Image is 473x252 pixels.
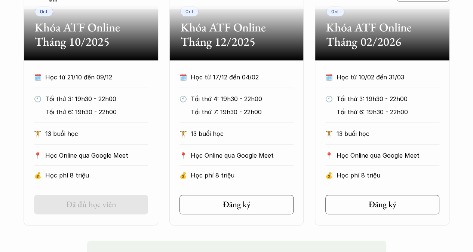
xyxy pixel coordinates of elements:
[191,128,294,139] p: 13 buổi học
[191,150,294,161] p: Học Online qua Google Meet
[337,72,426,83] p: Học từ 10/02 đến 31/03
[66,200,116,209] h5: Đã đủ học viên
[326,20,438,49] h2: Khóa ATF Online Tháng 02/2026
[337,106,439,118] p: Tối thứ 6: 19h30 - 22h00
[331,9,339,14] p: Onl
[45,93,148,104] p: Tối thứ 3: 19h30 - 22h00
[337,150,439,161] p: Học Online qua Google Meet
[325,72,333,83] p: 🗓️
[325,170,333,181] p: 💰
[35,20,147,49] h2: Khóa ATF Online Tháng 10/2025
[223,200,251,209] h5: Đăng ký
[191,93,294,104] p: Tối thứ 4: 19h30 - 22h00
[40,9,48,14] p: Onl
[325,152,333,159] p: 📍
[337,93,439,104] p: Tối thứ 3: 19h30 - 22h00
[325,128,333,139] p: 🏋️
[181,20,293,49] h2: Khóa ATF Online Tháng 12/2025
[191,170,294,181] p: Học phí 8 triệu
[337,170,439,181] p: Học phí 8 triệu
[45,170,148,181] p: Học phí 8 triệu
[179,72,187,83] p: 🗓️
[179,170,187,181] p: 💰
[45,128,148,139] p: 13 buổi học
[179,128,187,139] p: 🏋️
[45,150,148,161] p: Học Online qua Google Meet
[45,72,134,83] p: Học từ 21/10 đến 09/12
[337,128,439,139] p: 13 buổi học
[185,9,193,14] p: Onl
[45,106,148,118] p: Tối thứ 6: 19h30 - 22h00
[34,152,42,159] p: 📍
[179,195,294,214] a: Đăng ký
[191,106,294,118] p: Tối thứ 7: 19h30 - 22h00
[369,200,396,209] h5: Đăng ký
[34,170,42,181] p: 💰
[179,93,187,104] p: 🕙
[179,152,187,159] p: 📍
[34,72,42,83] p: 🗓️
[34,128,42,139] p: 🏋️
[34,93,42,104] p: 🕙
[325,93,333,104] p: 🕙
[191,72,280,83] p: Học từ 17/12 đến 04/02
[325,195,439,214] a: Đăng ký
